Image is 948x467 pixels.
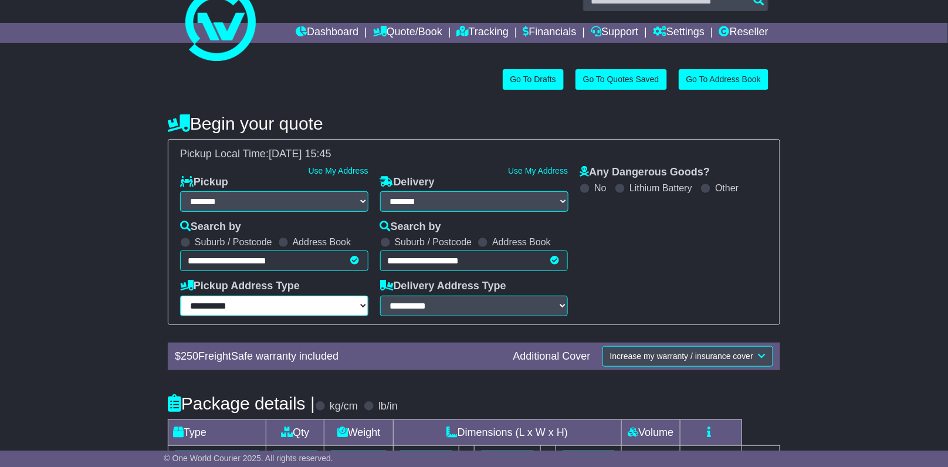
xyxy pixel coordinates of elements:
[330,400,358,413] label: kg/cm
[492,236,551,248] label: Address Book
[629,182,692,194] label: Lithium Battery
[591,23,638,43] a: Support
[164,454,333,463] span: © One World Courier 2025. All rights reserved.
[380,221,441,233] label: Search by
[266,419,324,445] td: Qty
[168,114,780,133] h4: Begin your quote
[523,23,577,43] a: Financials
[180,176,228,189] label: Pickup
[395,236,472,248] label: Suburb / Postcode
[180,221,241,233] label: Search by
[373,23,442,43] a: Quote/Book
[380,176,435,189] label: Delivery
[380,280,506,293] label: Delivery Address Type
[594,182,606,194] label: No
[394,419,622,445] td: Dimensions (L x W x H)
[507,350,597,363] div: Additional Cover
[309,166,368,175] a: Use My Address
[719,23,768,43] a: Reseller
[503,69,564,90] a: Go To Drafts
[180,280,300,293] label: Pickup Address Type
[169,350,507,363] div: $ FreightSafe warranty included
[324,419,394,445] td: Weight
[653,23,705,43] a: Settings
[457,23,509,43] a: Tracking
[269,148,331,160] span: [DATE] 15:45
[195,236,272,248] label: Suburb / Postcode
[293,236,351,248] label: Address Book
[508,166,568,175] a: Use My Address
[181,350,198,362] span: 250
[575,69,667,90] a: Go To Quotes Saved
[168,419,266,445] td: Type
[679,69,768,90] a: Go To Address Book
[296,23,358,43] a: Dashboard
[621,419,680,445] td: Volume
[378,400,398,413] label: lb/in
[715,182,739,194] label: Other
[602,346,773,367] button: Increase my warranty / insurance cover
[168,394,315,413] h4: Package details |
[580,166,710,179] label: Any Dangerous Goods?
[174,148,774,161] div: Pickup Local Time:
[610,351,753,361] span: Increase my warranty / insurance cover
